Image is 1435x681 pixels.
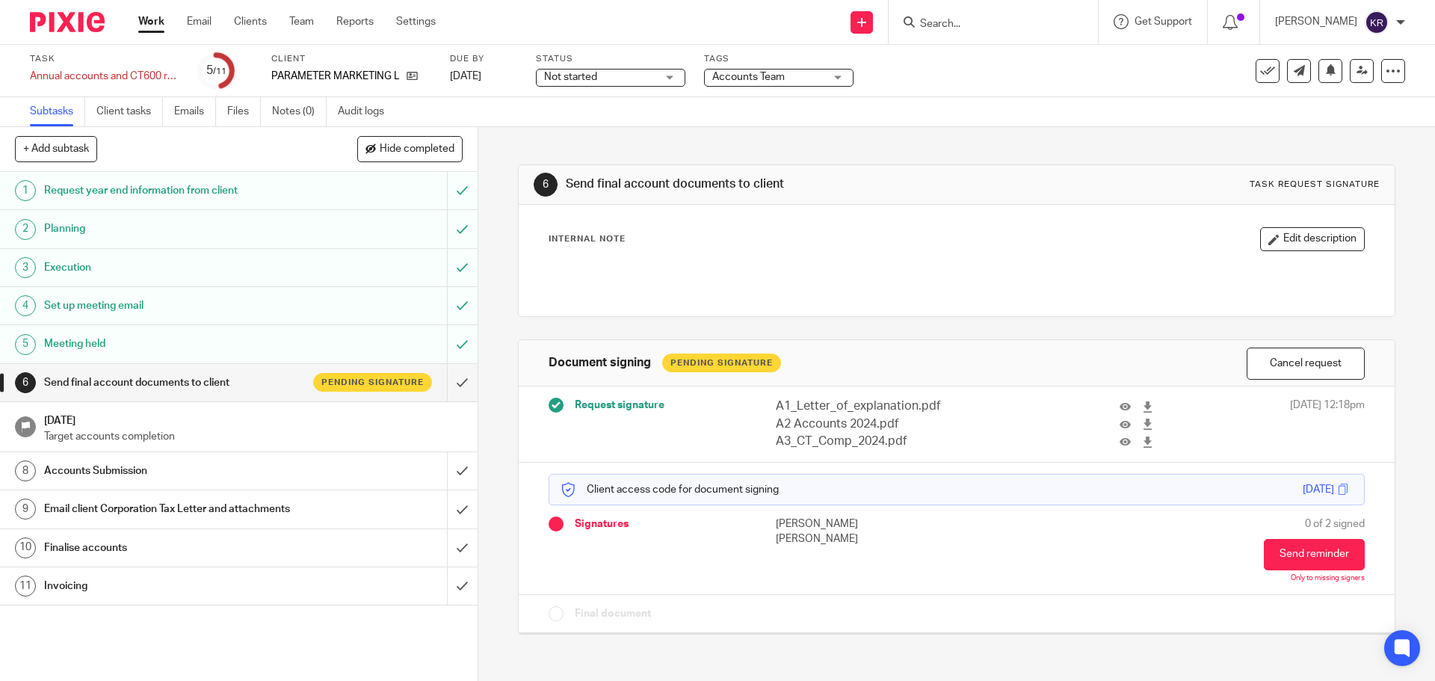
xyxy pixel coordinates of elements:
[1135,16,1192,27] span: Get Support
[396,14,436,29] a: Settings
[15,334,36,355] div: 5
[44,256,303,279] h1: Execution
[15,372,36,393] div: 6
[575,517,629,531] span: Signatures
[227,97,261,126] a: Files
[1303,482,1334,497] div: [DATE]
[1275,14,1357,29] p: [PERSON_NAME]
[536,53,685,65] label: Status
[30,69,179,84] div: Annual accounts and CT600 return - [DATE]
[544,72,597,82] span: Not started
[15,136,97,161] button: + Add subtask
[1250,179,1380,191] div: Task request signature
[776,517,957,531] p: [PERSON_NAME]
[15,460,36,481] div: 8
[662,354,781,372] div: Pending Signature
[15,219,36,240] div: 2
[30,69,179,84] div: Annual accounts and CT600 return - December 2024
[44,429,463,444] p: Target accounts completion
[271,53,431,65] label: Client
[321,376,424,389] span: Pending signature
[213,67,226,76] small: /11
[1305,517,1365,531] span: 0 of 2 signed
[1247,348,1365,380] button: Cancel request
[712,72,785,82] span: Accounts Team
[1365,10,1389,34] img: svg%3E
[44,333,303,355] h1: Meeting held
[138,14,164,29] a: Work
[30,12,105,32] img: Pixie
[357,136,463,161] button: Hide completed
[15,180,36,201] div: 1
[15,257,36,278] div: 3
[338,97,395,126] a: Audit logs
[450,71,481,81] span: [DATE]
[561,482,779,497] p: Client access code for document signing
[44,179,303,202] h1: Request year end information from client
[44,410,463,428] h1: [DATE]
[15,499,36,520] div: 9
[44,295,303,317] h1: Set up meeting email
[776,416,1002,433] p: A2 Accounts 2024.pdf
[534,173,558,197] div: 6
[271,69,399,84] p: PARAMETER MARKETING LTD
[1290,398,1365,450] span: [DATE] 12:18pm
[187,14,212,29] a: Email
[30,97,85,126] a: Subtasks
[15,576,36,597] div: 11
[566,176,989,192] h1: Send final account documents to client
[919,18,1053,31] input: Search
[44,575,303,597] h1: Invoicing
[776,398,1002,415] p: A1_Letter_of_explanation.pdf
[549,355,651,371] h1: Document signing
[575,606,651,621] span: Final document
[380,144,454,155] span: Hide completed
[44,372,303,394] h1: Send final account documents to client
[1260,227,1365,251] button: Edit description
[44,498,303,520] h1: Email client Corporation Tax Letter and attachments
[15,537,36,558] div: 10
[44,218,303,240] h1: Planning
[575,398,664,413] span: Request signature
[272,97,327,126] a: Notes (0)
[704,53,854,65] label: Tags
[776,433,1002,450] p: A3_CT_Comp_2024.pdf
[1291,574,1365,583] p: Only to missing signers
[15,295,36,316] div: 4
[96,97,163,126] a: Client tasks
[549,233,626,245] p: Internal Note
[44,537,303,559] h1: Finalise accounts
[174,97,216,126] a: Emails
[336,14,374,29] a: Reports
[776,531,957,546] p: [PERSON_NAME]
[234,14,267,29] a: Clients
[30,53,179,65] label: Task
[206,62,226,79] div: 5
[289,14,314,29] a: Team
[1264,539,1365,570] button: Send reminder
[450,53,517,65] label: Due by
[44,460,303,482] h1: Accounts Submission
